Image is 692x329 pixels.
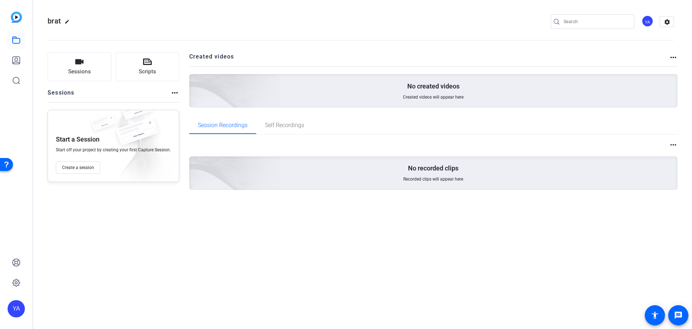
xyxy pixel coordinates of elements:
button: Scripts [116,52,179,81]
mat-icon: more_horiz [669,140,678,149]
mat-icon: edit [65,19,73,28]
img: embarkstudio-empty-session.png [108,85,280,242]
p: Start a Session [56,135,99,144]
mat-icon: settings [660,17,674,27]
span: Created videos will appear here [403,94,463,100]
h2: Sessions [48,88,75,102]
span: brat [48,17,61,25]
img: fake-session.png [110,117,164,153]
span: Scripts [139,68,156,76]
span: Start off your project by creating your first Capture Session. [56,147,171,153]
div: YA [642,15,653,27]
input: Search [564,17,629,26]
mat-icon: accessibility [651,311,659,320]
mat-icon: message [674,311,683,320]
p: No recorded clips [408,164,458,173]
div: YA [8,300,25,317]
h2: Created videos [189,52,669,66]
span: Sessions [68,68,91,76]
img: fake-session.png [117,99,157,126]
span: Recorded clips will appear here [403,176,463,182]
ngx-avatar: yazan aljakoub [642,15,654,28]
img: Creted videos background [108,3,280,159]
button: Sessions [48,52,111,81]
p: No created videos [407,82,460,91]
mat-icon: more_horiz [669,53,678,62]
mat-icon: more_horiz [170,88,179,97]
span: Self Recordings [265,122,304,128]
span: Create a session [62,165,94,170]
img: fake-session.png [88,114,120,136]
span: Session Recordings [198,122,248,128]
img: blue-gradient.svg [11,12,22,23]
img: embarkstudio-empty-session.png [105,108,175,185]
button: Create a session [56,161,100,174]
